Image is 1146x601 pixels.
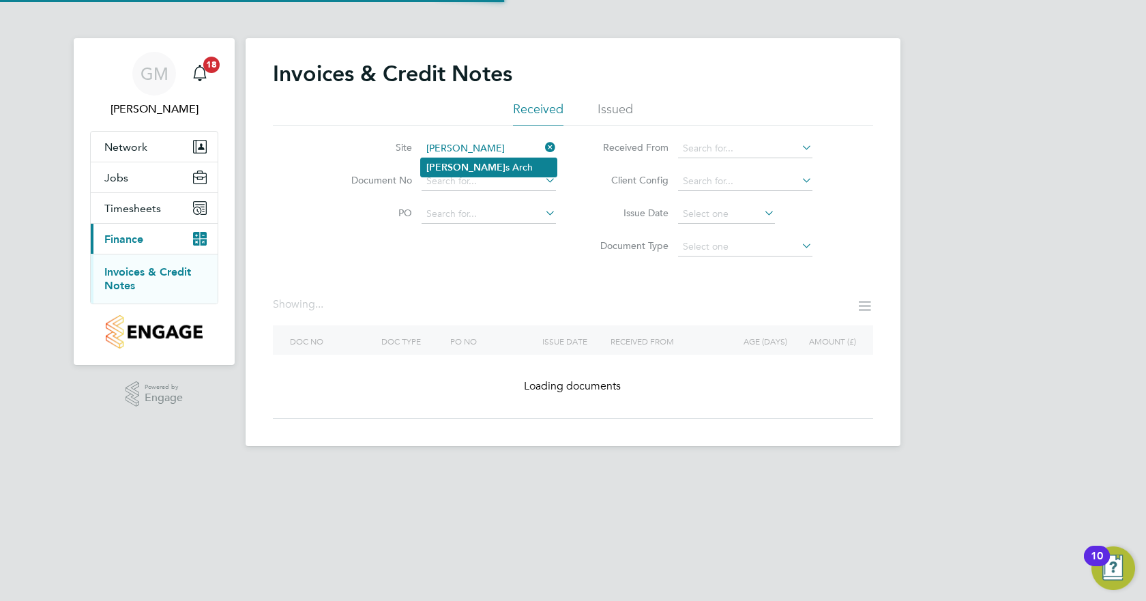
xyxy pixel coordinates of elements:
[513,101,563,126] li: Received
[315,297,323,311] span: ...
[104,265,191,292] a: Invoices & Credit Notes
[422,139,556,158] input: Search for...
[106,315,202,349] img: countryside-properties-logo-retina.png
[1091,556,1103,574] div: 10
[422,205,556,224] input: Search for...
[678,172,812,191] input: Search for...
[334,174,412,186] label: Document No
[104,233,143,246] span: Finance
[126,381,183,407] a: Powered byEngage
[91,193,218,223] button: Timesheets
[598,101,633,126] li: Issued
[90,101,218,117] span: George Miller
[422,172,556,191] input: Search for...
[104,141,147,153] span: Network
[91,254,218,304] div: Finance
[91,224,218,254] button: Finance
[1091,546,1135,590] button: Open Resource Center, 10 new notifications
[334,141,412,153] label: Site
[273,60,512,87] h2: Invoices & Credit Notes
[426,162,505,173] b: [PERSON_NAME]
[186,52,214,96] a: 18
[590,174,668,186] label: Client Config
[334,207,412,219] label: PO
[90,315,218,349] a: Go to home page
[590,141,668,153] label: Received From
[678,237,812,256] input: Select one
[90,52,218,117] a: GM[PERSON_NAME]
[421,158,557,177] li: s Arch
[145,381,183,393] span: Powered by
[590,239,668,252] label: Document Type
[590,207,668,219] label: Issue Date
[145,392,183,404] span: Engage
[203,57,220,73] span: 18
[104,202,161,215] span: Timesheets
[104,171,128,184] span: Jobs
[678,139,812,158] input: Search for...
[91,132,218,162] button: Network
[74,38,235,365] nav: Main navigation
[273,297,326,312] div: Showing
[678,205,775,224] input: Select one
[91,162,218,192] button: Jobs
[141,65,168,83] span: GM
